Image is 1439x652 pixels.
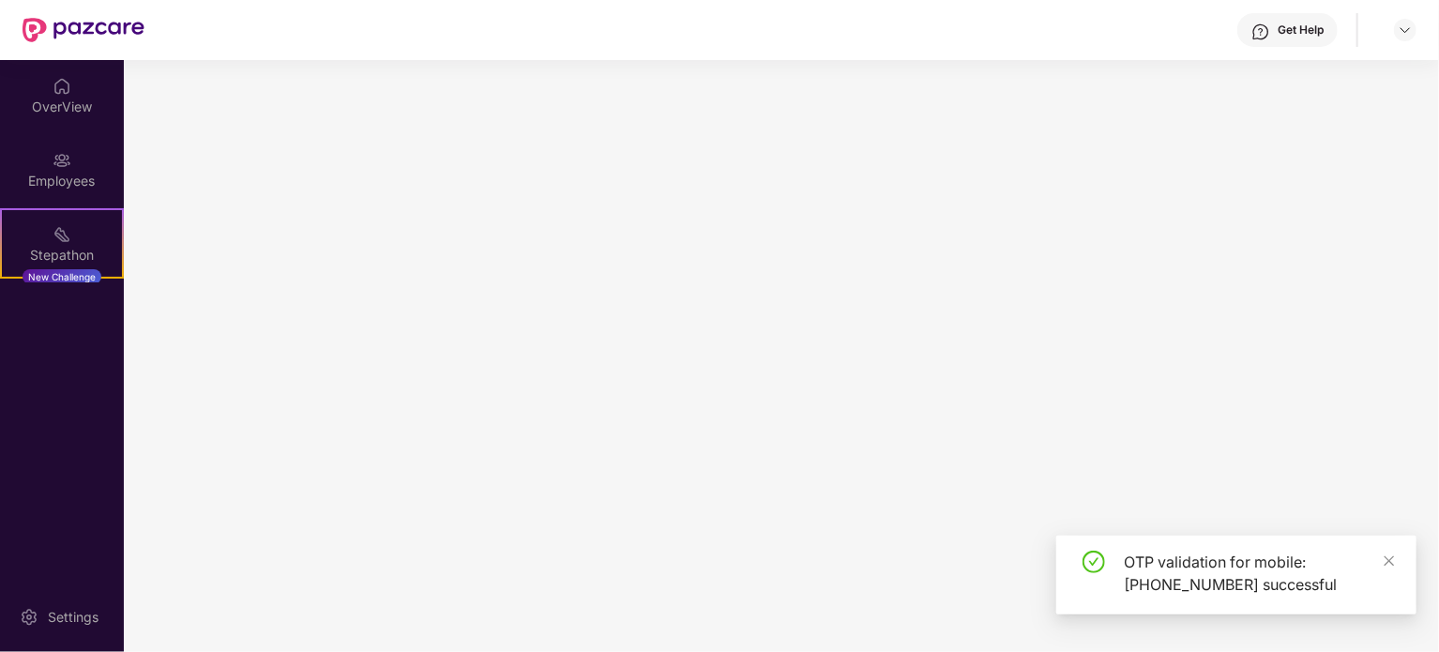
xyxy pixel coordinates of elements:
[53,77,71,96] img: svg+xml;base64,PHN2ZyBpZD0iSG9tZSIgeG1sbnM9Imh0dHA6Ly93d3cudzMub3JnLzIwMDAvc3ZnIiB3aWR0aD0iMjAiIG...
[1124,551,1394,596] div: OTP validation for mobile: [PHONE_NUMBER] successful
[1278,23,1324,38] div: Get Help
[53,225,71,244] img: svg+xml;base64,PHN2ZyB4bWxucz0iaHR0cDovL3d3dy53My5vcmcvMjAwMC9zdmciIHdpZHRoPSIyMSIgaGVpZ2h0PSIyMC...
[1398,23,1413,38] img: svg+xml;base64,PHN2ZyBpZD0iRHJvcGRvd24tMzJ4MzIiIHhtbG5zPSJodHRwOi8vd3d3LnczLm9yZy8yMDAwL3N2ZyIgd2...
[42,608,104,627] div: Settings
[1383,554,1396,568] span: close
[1083,551,1105,573] span: check-circle
[53,151,71,170] img: svg+xml;base64,PHN2ZyBpZD0iRW1wbG95ZWVzIiB4bWxucz0iaHR0cDovL3d3dy53My5vcmcvMjAwMC9zdmciIHdpZHRoPS...
[2,246,122,265] div: Stepathon
[23,18,144,42] img: New Pazcare Logo
[1251,23,1270,41] img: svg+xml;base64,PHN2ZyBpZD0iSGVscC0zMngzMiIgeG1sbnM9Imh0dHA6Ly93d3cudzMub3JnLzIwMDAvc3ZnIiB3aWR0aD...
[20,608,38,627] img: svg+xml;base64,PHN2ZyBpZD0iU2V0dGluZy0yMHgyMCIgeG1sbnM9Imh0dHA6Ly93d3cudzMub3JnLzIwMDAvc3ZnIiB3aW...
[23,269,101,284] div: New Challenge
